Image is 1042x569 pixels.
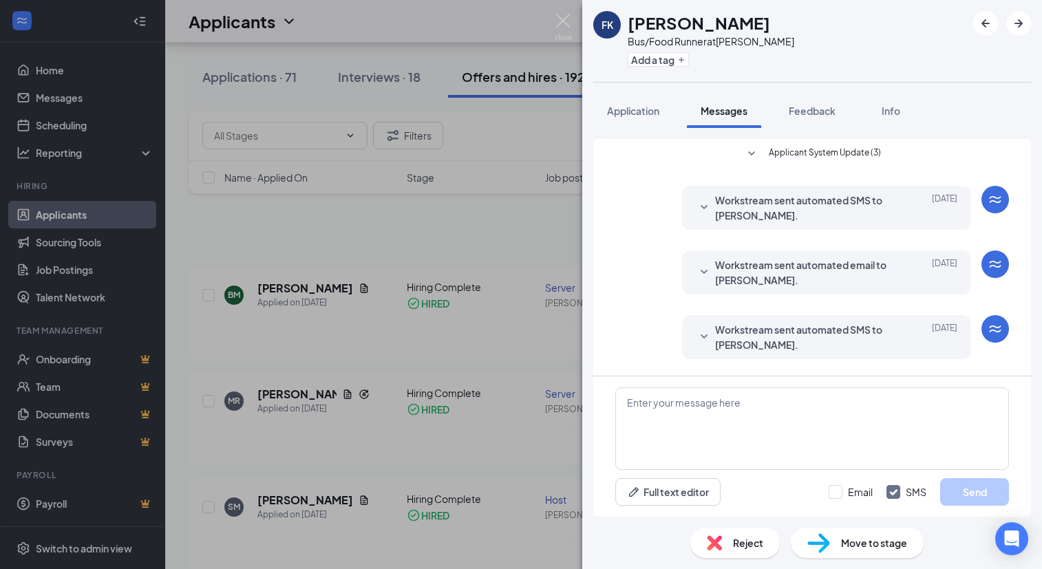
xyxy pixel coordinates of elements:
[977,15,994,32] svg: ArrowLeftNew
[987,191,1003,208] svg: WorkstreamLogo
[940,478,1009,506] button: Send
[627,485,641,499] svg: Pen
[615,478,721,506] button: Full text editorPen
[987,256,1003,272] svg: WorkstreamLogo
[932,193,957,223] span: [DATE]
[932,257,957,288] span: [DATE]
[715,322,895,352] span: Workstream sent automated SMS to [PERSON_NAME].
[696,329,712,345] svg: SmallChevronDown
[789,105,836,117] span: Feedback
[995,522,1028,555] div: Open Intercom Messenger
[987,321,1003,337] svg: WorkstreamLogo
[677,56,685,64] svg: Plus
[696,264,712,281] svg: SmallChevronDown
[607,105,659,117] span: Application
[733,535,763,550] span: Reject
[973,11,998,36] button: ArrowLeftNew
[696,200,712,216] svg: SmallChevronDown
[841,535,907,550] span: Move to stage
[628,34,794,48] div: Bus/Food Runner at [PERSON_NAME]
[1006,11,1031,36] button: ArrowRight
[701,105,747,117] span: Messages
[715,257,895,288] span: Workstream sent automated email to [PERSON_NAME].
[628,52,689,67] button: PlusAdd a tag
[743,146,881,162] button: SmallChevronDownApplicant System Update (3)
[628,11,770,34] h1: [PERSON_NAME]
[932,322,957,352] span: [DATE]
[602,18,613,32] div: FK
[743,146,760,162] svg: SmallChevronDown
[769,146,881,162] span: Applicant System Update (3)
[715,193,895,223] span: Workstream sent automated SMS to [PERSON_NAME].
[882,105,900,117] span: Info
[1010,15,1027,32] svg: ArrowRight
